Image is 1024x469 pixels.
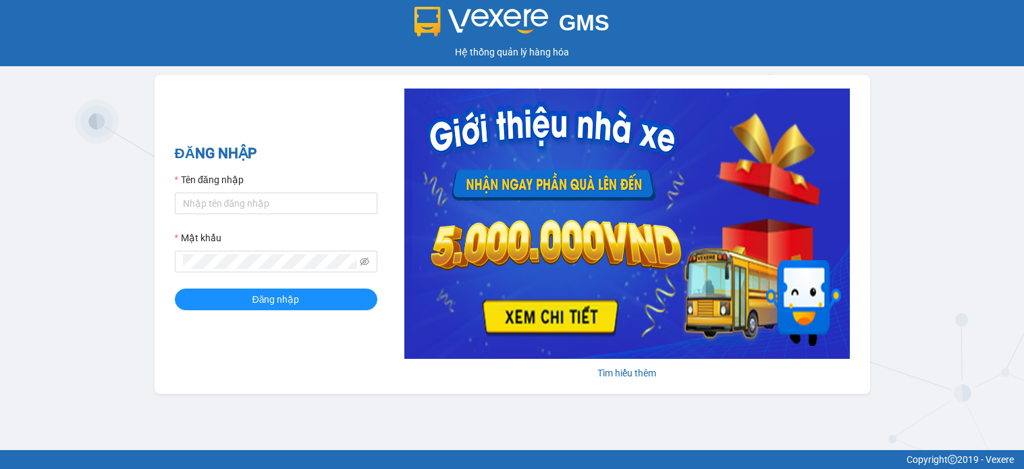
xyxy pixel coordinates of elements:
h2: ĐĂNG NHẬP [175,143,377,165]
a: GMS [414,20,610,31]
span: eye-invisible [360,257,369,266]
span: Đăng nhập [252,292,300,307]
img: logo 2 [414,7,548,36]
input: Mật khẩu [183,254,357,269]
img: banner-0 [404,89,850,359]
span: copyright [948,455,957,464]
div: Hệ thống quản lý hàng hóa [3,45,1021,59]
div: Tìm hiểu thêm [404,366,850,380]
input: Tên đăng nhập [175,193,377,214]
label: Tên đăng nhập [175,172,244,187]
button: Đăng nhập [175,289,377,310]
span: GMS [559,10,610,35]
div: Copyright 2019 - Vexere [10,452,1014,467]
label: Mật khẩu [175,230,221,245]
